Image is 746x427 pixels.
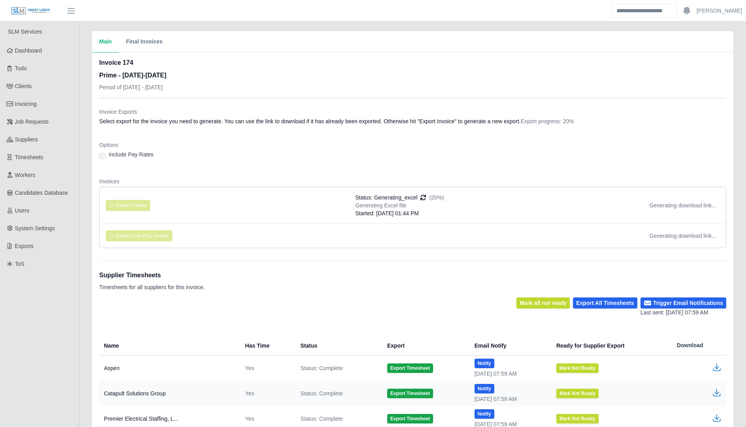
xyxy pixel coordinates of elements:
[15,154,43,160] span: Timesheets
[649,232,716,240] div: Generating download link...
[475,359,494,368] button: Notify
[697,7,742,15] a: [PERSON_NAME]
[99,58,166,68] h2: Invoice 174
[99,271,205,280] h1: Supplier Timesheets
[521,118,574,124] span: Export progress: 20%
[573,297,637,308] button: Export All Timesheets
[106,200,150,211] button: Export Invoice
[550,336,671,356] th: Ready for Supplier Export
[381,336,468,356] th: Export
[475,384,494,393] button: Notify
[429,194,444,201] span: (20%)
[641,308,726,317] div: Last sent: [DATE] 07:59 AM
[556,414,599,423] button: Mark Not Ready
[15,207,30,214] span: Users
[671,336,726,356] th: Download
[15,243,34,249] span: Exports
[387,414,433,423] button: Export Timesheet
[15,261,24,267] span: ToS
[15,47,42,54] span: Dashboard
[649,201,716,209] div: Generating download link...
[15,65,27,71] span: Todo
[99,71,166,80] h3: Prime - [DATE]-[DATE]
[239,356,294,381] td: Yes
[15,136,38,143] span: Suppliers
[475,370,544,378] div: [DATE] 07:59 AM
[556,363,599,373] button: Mark Not Ready
[99,356,239,381] td: Aspen
[109,150,154,158] label: Include Pay Rates
[99,177,726,185] dt: Invoices
[468,336,550,356] th: Email Notify
[99,336,239,356] th: Name
[99,141,726,149] dt: Options
[15,172,36,178] span: Workers
[15,190,68,196] span: Candidates Database
[239,336,294,356] th: Has Time
[516,297,570,308] button: Mark all not ready
[15,225,55,231] span: System Settings
[8,28,42,35] span: SLM Services
[387,389,433,398] button: Export Timesheet
[300,415,343,423] span: Status: Complete
[300,389,343,397] span: Status: Complete
[99,108,726,116] dt: Invoice Exports
[239,381,294,406] td: Yes
[99,83,166,91] p: Period of [DATE] - [DATE]
[99,381,239,406] td: Catapult Solutions Group
[355,209,444,217] div: Started: [DATE] 01:44 PM
[355,201,444,209] div: Generating Excel file
[106,230,172,241] button: Export Cost-Plus Invoice
[15,83,32,89] span: Clients
[387,363,433,373] button: Export Timesheet
[294,336,381,356] th: Status
[611,4,677,18] input: Search
[11,7,51,15] img: SLM Logo
[300,364,343,372] span: Status: Complete
[475,409,494,419] button: Notify
[119,31,170,53] button: Final Invoices
[641,297,726,308] button: Trigger Email Notifications
[99,283,205,291] p: Timesheets for all suppliers for this invoice.
[355,194,417,201] span: Status: Generating_excel
[15,101,37,107] span: Invoicing
[556,389,599,398] button: Mark Not Ready
[99,117,726,125] dd: Select export for the invoice you need to generate. You can use the link to download if it has al...
[15,119,49,125] span: Job Requests
[475,395,544,403] div: [DATE] 07:59 AM
[92,31,119,53] button: Main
